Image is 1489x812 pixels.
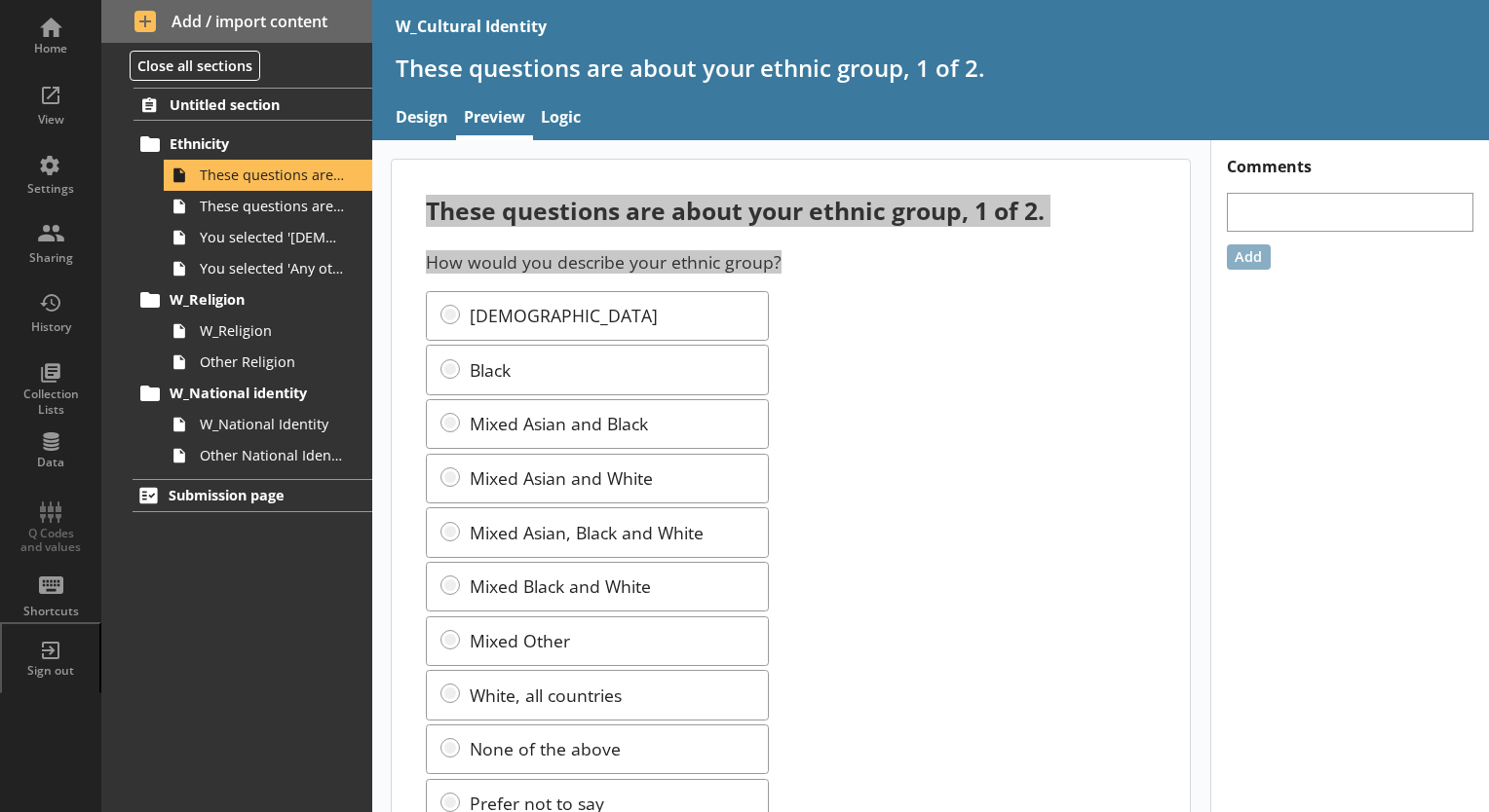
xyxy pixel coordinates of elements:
[164,191,372,222] a: These questions are about your ethnic group, 2 of 2.
[200,321,346,340] span: W_Religion
[200,352,346,371] span: Other Religion
[17,181,85,197] div: Settings
[200,446,346,464] span: Other National Identity
[17,41,85,56] div: Home
[200,259,346,277] span: You selected 'Any other ethnic group'.
[200,415,346,433] span: W_National Identity
[17,319,85,335] div: History
[164,409,372,440] a: W_National Identity
[17,250,85,266] div: Sharing
[388,98,456,140] a: Design
[17,604,85,619] div: Shortcuts
[133,479,372,512] a: Submission page
[170,134,338,153] span: Ethnicity
[134,11,340,32] span: Add / import content
[170,290,338,309] span: W_Religion
[200,228,346,246] span: You selected '[DEMOGRAPHIC_DATA]'.
[170,384,338,402] span: W_National identity
[164,160,372,191] a: These questions are about your ethnic group, 1 of 2.
[164,315,372,347] a: W_Religion
[134,378,372,409] a: W_National identity
[426,250,1156,274] p: How would you describe your ethnic group?
[142,378,372,471] li: W_National identityW_National IdentityOther National Identity
[164,253,372,284] a: You selected 'Any other ethnic group'.
[169,486,338,504] span: Submission page
[200,197,346,215] span: These questions are about your ethnic group, 2 of 2.
[134,129,372,160] a: Ethnicity
[396,16,547,37] div: W_Cultural Identity
[170,95,338,114] span: Untitled section
[17,663,85,679] div: Sign out
[101,88,372,470] li: Untitled sectionEthnicityThese questions are about your ethnic group, 1 of 2.These questions are ...
[17,112,85,128] div: View
[130,51,260,81] button: Close all sections
[17,387,85,417] div: Collection Lists
[164,347,372,378] a: Other Religion
[200,166,346,184] span: These questions are about your ethnic group, 1 of 2.
[426,195,1156,227] div: These questions are about your ethnic group, 1 of 2.
[142,129,372,284] li: EthnicityThese questions are about your ethnic group, 1 of 2.These questions are about your ethni...
[456,98,533,140] a: Preview
[164,440,372,471] a: Other National Identity
[164,222,372,253] a: You selected '[DEMOGRAPHIC_DATA]'.
[17,455,85,470] div: Data
[134,284,372,315] a: W_Religion
[142,284,372,378] li: W_ReligionW_ReligionOther Religion
[396,53,1466,83] h1: These questions are about your ethnic group, 1 of 2.
[533,98,589,140] a: Logic
[134,88,372,121] a: Untitled section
